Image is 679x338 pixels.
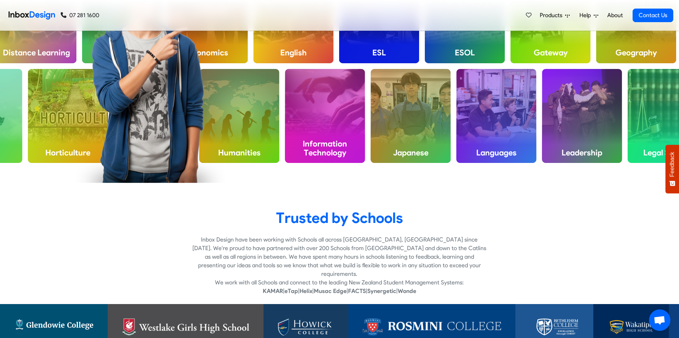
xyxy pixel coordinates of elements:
img: Glendowie College [14,318,94,335]
strong: Helix [300,288,312,294]
img: Wakatipu High School [608,318,655,335]
h4: Information Technology [285,133,365,163]
a: Help [577,8,601,23]
button: Feedback - Show survey [665,145,679,193]
strong: Musac Edge [314,288,347,294]
img: Westlake Girls’ High School [122,318,249,335]
strong: FACTS [348,288,366,294]
p: We work with all Schools and connect to the leading New Zealand Student Management Systems: [192,278,486,287]
img: Rosmini College [363,318,501,335]
span: Feedback [669,152,675,177]
img: Howick College [278,318,334,335]
strong: KAMAR [263,288,283,294]
a: About [605,8,625,23]
heading: Trusted by Schools [116,209,563,227]
strong: Wonde [398,288,416,294]
p: Inbox Design have been working with Schools all across [GEOGRAPHIC_DATA], [GEOGRAPHIC_DATA] since... [192,235,486,278]
h4: ESOL [425,42,505,63]
a: Contact Us [633,9,673,22]
h4: Geography [596,42,676,63]
span: Help [579,11,594,20]
a: 07 281 1600 [61,11,99,20]
h4: Horticulture [28,142,108,163]
h4: Japanese [371,142,451,163]
h4: Languages [456,142,536,163]
strong: Synergetic [367,288,396,294]
div: Open chat [649,309,670,331]
h4: ESL [339,42,419,63]
h4: English [253,42,333,63]
h4: Leadership [542,142,622,163]
h4: Gateway [510,42,590,63]
span: Products [540,11,565,20]
h4: Humanities [199,142,279,163]
strong: eTap [285,288,298,294]
a: Products [537,8,573,23]
p: | | | | | | [192,287,486,295]
img: Bethlehem College [530,318,579,335]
